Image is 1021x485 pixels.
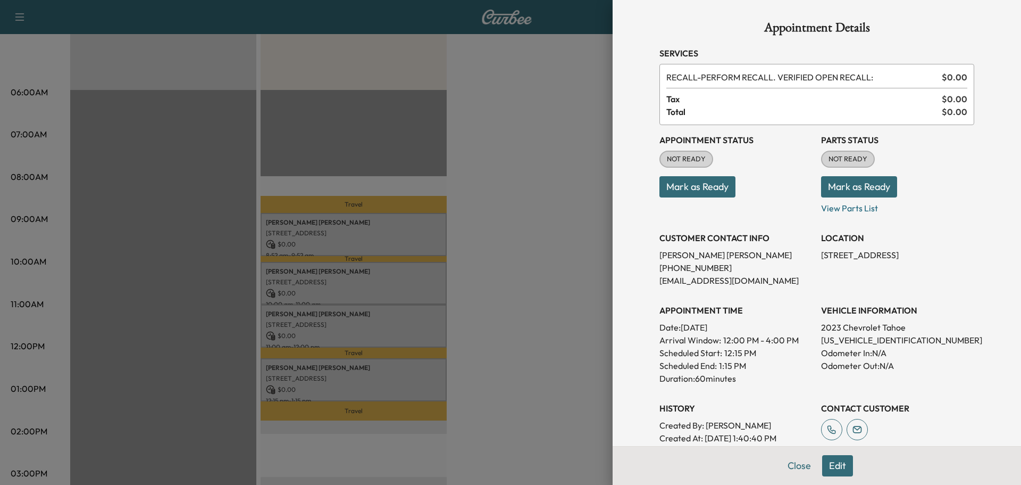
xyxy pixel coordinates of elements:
p: Created At : [DATE] 1:40:40 PM [659,432,813,445]
span: 12:00 PM - 4:00 PM [723,334,799,347]
button: Mark as Ready [821,176,897,198]
p: Modified By : [PERSON_NAME] [659,445,813,457]
p: Odometer In: N/A [821,347,974,359]
p: [EMAIL_ADDRESS][DOMAIN_NAME] [659,274,813,287]
p: [US_VEHICLE_IDENTIFICATION_NUMBER] [821,334,974,347]
p: Duration: 60 minutes [659,372,813,385]
p: Arrival Window: [659,334,813,347]
span: NOT READY [822,154,874,165]
span: PERFORM RECALL. VERIFIED OPEN RECALL: [666,71,938,84]
h3: APPOINTMENT TIME [659,304,813,317]
span: $ 0.00 [942,93,967,105]
span: Tax [666,93,942,105]
h3: CONTACT CUSTOMER [821,402,974,415]
p: 12:15 PM [724,347,756,359]
span: NOT READY [660,154,712,165]
h3: CUSTOMER CONTACT INFO [659,232,813,244]
p: View Parts List [821,198,974,215]
button: Close [781,455,818,476]
p: 2023 Chevrolet Tahoe [821,321,974,334]
span: $ 0.00 [942,71,967,84]
p: Scheduled Start: [659,347,722,359]
p: Date: [DATE] [659,321,813,334]
h3: LOCATION [821,232,974,244]
p: [STREET_ADDRESS] [821,249,974,261]
p: 1:15 PM [719,359,746,372]
h3: Appointment Status [659,134,813,146]
h3: Services [659,47,974,60]
p: Created By : [PERSON_NAME] [659,419,813,432]
span: $ 0.00 [942,105,967,118]
h3: Parts Status [821,134,974,146]
button: Mark as Ready [659,176,735,198]
p: [PHONE_NUMBER] [659,261,813,274]
p: [PERSON_NAME] [PERSON_NAME] [659,249,813,261]
button: Edit [822,455,853,476]
span: Total [666,105,942,118]
p: Odometer Out: N/A [821,359,974,372]
p: Scheduled End: [659,359,717,372]
h3: History [659,402,813,415]
h3: VEHICLE INFORMATION [821,304,974,317]
h1: Appointment Details [659,21,974,38]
